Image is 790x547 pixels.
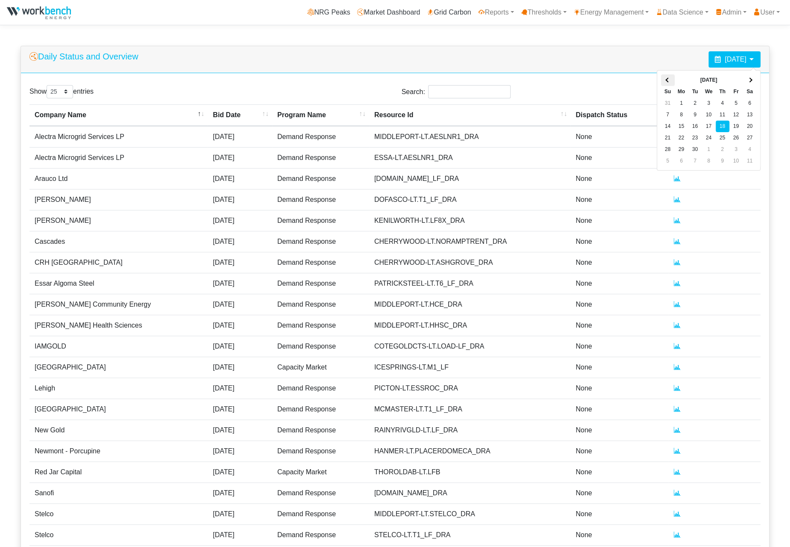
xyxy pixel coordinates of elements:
td: Demand Response [272,168,369,189]
td: Demand Response [272,524,369,545]
td: [DATE] [208,399,272,420]
span: [DATE] [725,56,746,63]
td: 5 [729,98,743,109]
td: 28 [661,144,675,155]
td: ICESPRINGS-LT.M1_LF [369,357,570,378]
td: None [570,147,669,168]
td: [DATE] [208,524,272,545]
td: 19 [729,121,743,132]
td: Demand Response [272,399,369,420]
a: Market Dashboard [354,4,424,21]
a: Reports [475,4,517,21]
td: Stelco [29,503,208,524]
h5: Daily Status and Overview [29,51,138,62]
td: None [570,336,669,357]
a: Data Science [652,4,711,21]
td: Demand Response [272,441,369,461]
td: [DATE] [208,189,272,210]
td: 11 [743,155,757,167]
td: None [570,252,669,273]
th: Fr [729,86,743,98]
a: NRG Peaks [304,4,353,21]
td: MIDDLEPORT-LT.AESLNR1_DRA [369,126,570,147]
td: 25 [716,132,729,144]
td: [DOMAIN_NAME]_DRA [369,482,570,503]
td: None [570,482,669,503]
a: Real Time Status [674,468,681,476]
th: Tu [688,86,702,98]
td: Alectra Microgrid Services LP [29,126,208,147]
td: MCMASTER-LT.T1_LF_DRA [369,399,570,420]
td: Demand Response [272,189,369,210]
td: None [570,503,669,524]
td: [GEOGRAPHIC_DATA] [29,399,208,420]
a: Real Time Status [674,301,681,308]
a: Real Time Status [674,384,681,392]
td: 24 [702,132,716,144]
td: [DATE] [208,273,272,294]
td: RAINYRIVGLD-LT.LF_DRA [369,420,570,441]
td: [DATE] [208,315,272,336]
td: ESSA-LT.AESLNR1_DRA [369,147,570,168]
td: 17 [702,121,716,132]
td: 18 [716,121,729,132]
td: New Gold [29,420,208,441]
a: Real Time Status [674,175,681,182]
td: THOROLDAB-LT.LFB [369,461,570,482]
td: [DATE] [208,126,272,147]
td: 27 [743,132,757,144]
td: CHERRYWOOD-LT.NORAMPTRENT_DRA [369,231,570,252]
th: Th [716,86,729,98]
td: 3 [729,144,743,155]
td: Demand Response [272,503,369,524]
td: None [570,461,669,482]
td: Arauco Ltd [29,168,208,189]
td: [DATE] [208,441,272,461]
td: 11 [716,109,729,121]
td: [DATE] [208,252,272,273]
th: Dispatch Status : activate to sort column ascending [570,104,669,126]
td: IAMGOLD [29,336,208,357]
img: NRGPeaks.png [7,6,71,19]
td: 7 [661,109,675,121]
th: Sa [743,86,757,98]
td: 2 [688,98,702,109]
td: None [570,378,669,399]
td: [PERSON_NAME] Health Sciences [29,315,208,336]
td: 10 [729,155,743,167]
td: MIDDLEPORT-LT.STELCO_DRA [369,503,570,524]
td: 9 [688,109,702,121]
input: Search: [428,85,511,98]
td: None [570,399,669,420]
td: 12 [729,109,743,121]
td: 6 [743,98,757,109]
td: COTEGOLDCTS-LT.LOAD-LF_DRA [369,336,570,357]
th: Program Name : activate to sort column ascending [272,104,369,126]
label: Search: [402,85,511,98]
td: 9 [716,155,729,167]
td: 15 [675,121,688,132]
td: Alectra Microgrid Services LP [29,147,208,168]
a: Real Time Status [674,405,681,413]
a: Grid Carbon [423,4,474,21]
td: 3 [702,98,716,109]
td: None [570,357,669,378]
td: DOFASCO-LT.T1_LF_DRA [369,189,570,210]
a: Real Time Status [674,322,681,329]
td: Demand Response [272,147,369,168]
th: We [702,86,716,98]
td: None [570,441,669,461]
td: 5 [661,155,675,167]
td: [DATE] [208,378,272,399]
td: 26 [729,132,743,144]
td: 4 [743,144,757,155]
a: Real Time Status [674,447,681,455]
td: None [570,231,669,252]
td: Demand Response [272,420,369,441]
td: CRH [GEOGRAPHIC_DATA] [29,252,208,273]
a: Real Time Status [674,426,681,434]
td: 22 [675,132,688,144]
td: [DATE] [208,210,272,231]
td: 31 [661,98,675,109]
td: None [570,126,669,147]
